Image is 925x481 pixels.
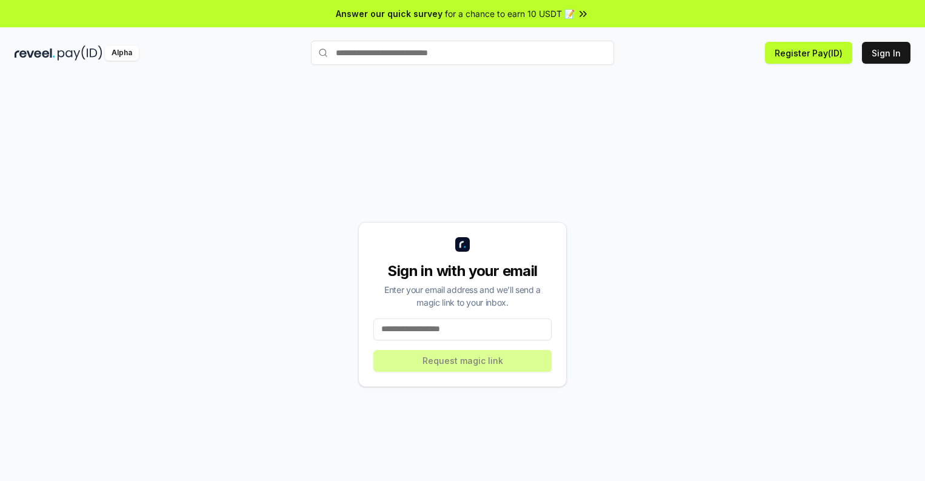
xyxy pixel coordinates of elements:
div: Sign in with your email [373,261,552,281]
button: Register Pay(ID) [765,42,852,64]
div: Alpha [105,45,139,61]
img: pay_id [58,45,102,61]
button: Sign In [862,42,910,64]
span: for a chance to earn 10 USDT 📝 [445,7,575,20]
span: Answer our quick survey [336,7,442,20]
img: logo_small [455,237,470,252]
img: reveel_dark [15,45,55,61]
div: Enter your email address and we’ll send a magic link to your inbox. [373,283,552,309]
